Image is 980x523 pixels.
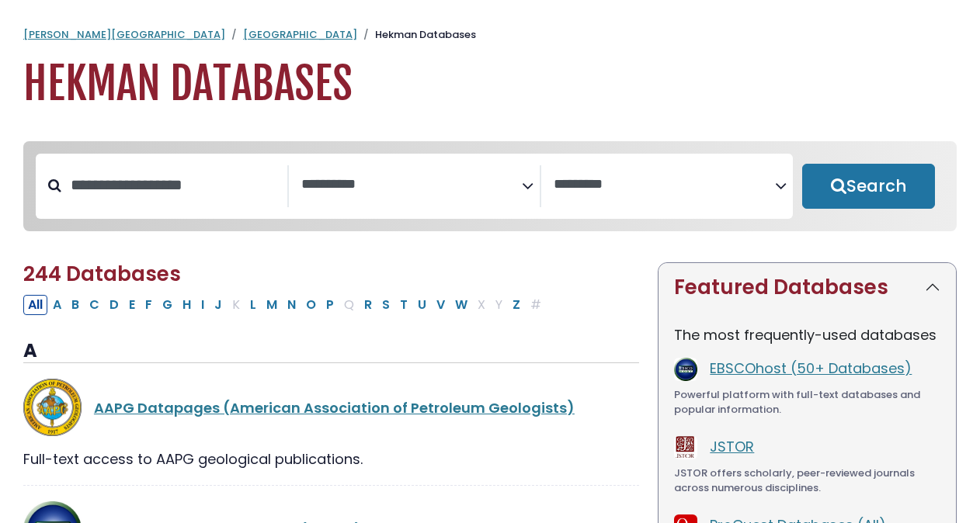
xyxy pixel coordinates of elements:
button: Filter Results V [432,295,450,315]
nav: Search filters [23,141,957,231]
button: Filter Results S [377,295,394,315]
textarea: Search [554,177,775,193]
button: Filter Results W [450,295,472,315]
button: Filter Results L [245,295,261,315]
button: Filter Results B [67,295,84,315]
h1: Hekman Databases [23,58,957,110]
div: Powerful platform with full-text databases and popular information. [674,387,940,417]
button: Filter Results G [158,295,177,315]
button: Filter Results R [360,295,377,315]
div: Alpha-list to filter by first letter of database name [23,294,547,313]
button: Filter Results T [395,295,412,315]
div: Full-text access to AAPG geological publications. [23,449,639,469]
a: [GEOGRAPHIC_DATA] [243,27,357,42]
input: Search database by title or keyword [61,172,287,198]
button: Filter Results O [301,295,321,315]
button: Filter Results Z [508,295,525,315]
nav: breadcrumb [23,27,957,43]
li: Hekman Databases [357,27,476,43]
span: 244 Databases [23,260,181,288]
button: Filter Results H [178,295,196,315]
a: AAPG Datapages (American Association of Petroleum Geologists) [94,398,575,417]
p: The most frequently-used databases [674,324,940,345]
div: JSTOR offers scholarly, peer-reviewed journals across numerous disciplines. [674,466,940,496]
button: Filter Results J [210,295,227,315]
button: Filter Results F [141,295,157,315]
button: Filter Results D [105,295,123,315]
button: Filter Results I [196,295,209,315]
button: Filter Results N [283,295,301,315]
button: Filter Results M [262,295,282,315]
button: Filter Results E [124,295,140,315]
button: Filter Results A [48,295,66,315]
button: Filter Results C [85,295,104,315]
textarea: Search [301,177,523,193]
button: All [23,295,47,315]
button: Featured Databases [659,263,956,312]
a: [PERSON_NAME][GEOGRAPHIC_DATA] [23,27,225,42]
a: EBSCOhost (50+ Databases) [710,358,912,378]
h3: A [23,340,639,363]
a: JSTOR [710,437,754,456]
button: Filter Results U [413,295,431,315]
button: Filter Results P [321,295,339,315]
button: Submit for Search Results [802,164,935,209]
